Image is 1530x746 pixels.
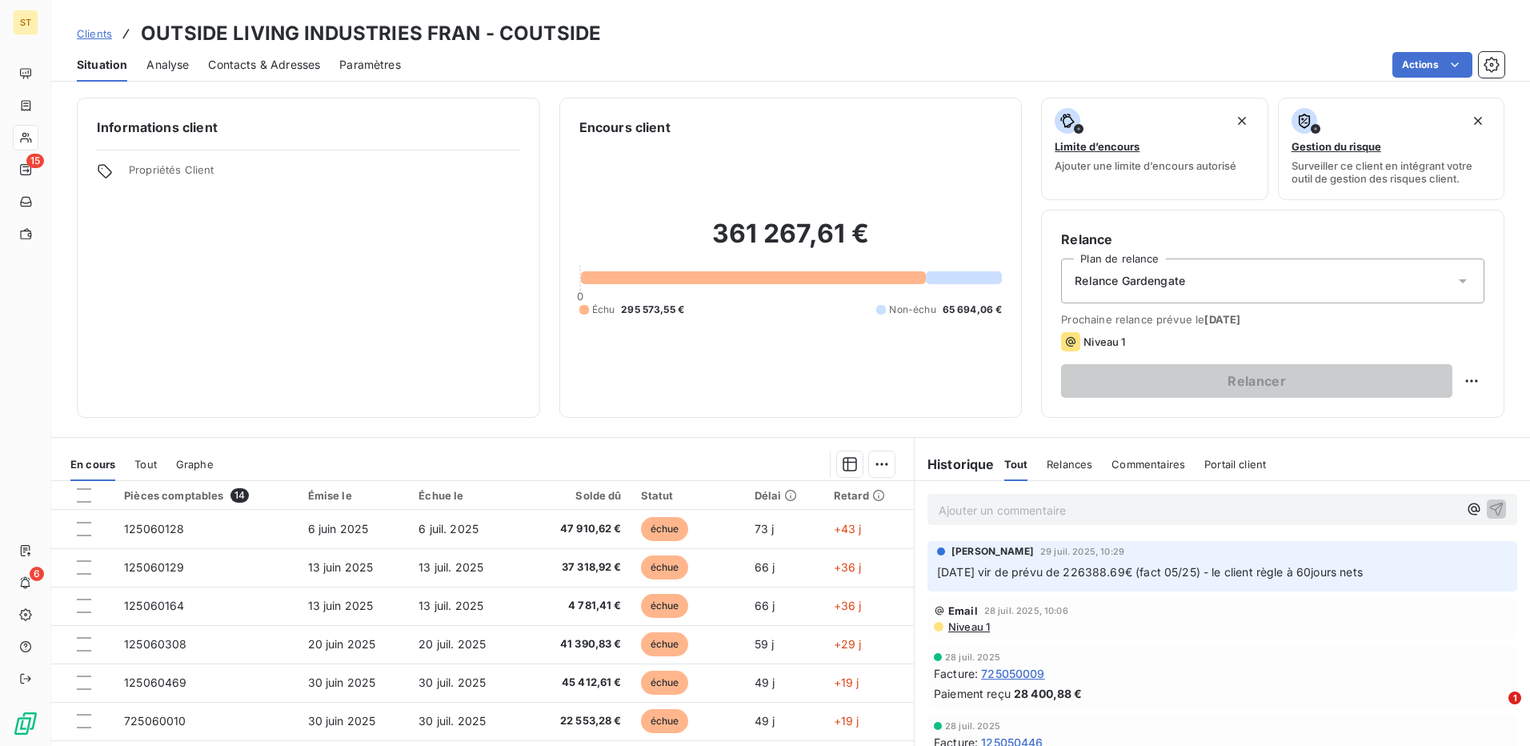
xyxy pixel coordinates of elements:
[945,652,1000,662] span: 28 juil. 2025
[834,599,862,612] span: +36 j
[943,303,1003,317] span: 65 694,06 €
[1292,140,1381,153] span: Gestion du risque
[1508,692,1521,704] span: 1
[176,458,214,471] span: Graphe
[1392,52,1472,78] button: Actions
[537,489,622,502] div: Solde dû
[1204,458,1266,471] span: Portail client
[70,458,115,471] span: En cours
[641,517,689,541] span: échue
[308,599,374,612] span: 13 juin 2025
[339,57,401,73] span: Paramètres
[1040,547,1124,556] span: 29 juil. 2025, 10:29
[579,218,1003,266] h2: 361 267,61 €
[26,154,44,168] span: 15
[419,637,486,651] span: 20 juil. 2025
[641,555,689,580] span: échue
[537,598,622,614] span: 4 781,41 €
[1061,364,1452,398] button: Relancer
[755,714,775,728] span: 49 j
[834,522,862,535] span: +43 j
[755,599,775,612] span: 66 j
[308,522,369,535] span: 6 juin 2025
[537,521,622,537] span: 47 910,62 €
[834,489,904,502] div: Retard
[1047,458,1092,471] span: Relances
[124,488,288,503] div: Pièces comptables
[641,594,689,618] span: échue
[1111,458,1185,471] span: Commentaires
[419,676,486,689] span: 30 juil. 2025
[889,303,935,317] span: Non-échu
[13,157,38,182] a: 15
[1083,335,1125,348] span: Niveau 1
[1055,140,1139,153] span: Limite d’encours
[834,714,859,728] span: +19 j
[755,676,775,689] span: 49 j
[13,711,38,736] img: Logo LeanPay
[1278,98,1504,200] button: Gestion du risqueSurveiller ce client en intégrant votre outil de gestion des risques client.
[419,560,483,574] span: 13 juil. 2025
[77,27,112,40] span: Clients
[937,565,1363,579] span: [DATE] vir de prévu de 226388.69€ (fact 05/25) - le client règle à 60jours nets
[97,118,520,137] h6: Informations client
[419,714,486,728] span: 30 juil. 2025
[124,637,186,651] span: 125060308
[77,26,112,42] a: Clients
[537,675,622,691] span: 45 412,61 €
[129,163,520,186] span: Propriétés Client
[124,714,186,728] span: 725060010
[308,489,400,502] div: Émise le
[1014,685,1083,702] span: 28 400,88 €
[308,676,376,689] span: 30 juin 2025
[592,303,615,317] span: Échu
[146,57,189,73] span: Analyse
[124,522,184,535] span: 125060128
[1004,458,1028,471] span: Tout
[755,637,775,651] span: 59 j
[1061,230,1484,249] h6: Relance
[308,714,376,728] span: 30 juin 2025
[1061,313,1484,326] span: Prochaine relance prévue le
[951,544,1034,559] span: [PERSON_NAME]
[124,676,186,689] span: 125060469
[945,721,1000,731] span: 28 juil. 2025
[755,489,815,502] div: Délai
[419,599,483,612] span: 13 juil. 2025
[1204,313,1240,326] span: [DATE]
[579,118,671,137] h6: Encours client
[948,604,978,617] span: Email
[230,488,249,503] span: 14
[141,19,601,48] h3: OUTSIDE LIVING INDUSTRIES FRAN - COUTSIDE
[981,665,1044,682] span: 725050009
[134,458,157,471] span: Tout
[834,637,862,651] span: +29 j
[984,606,1068,616] span: 28 juil. 2025, 10:06
[13,10,38,35] div: ST
[1476,692,1514,730] iframe: Intercom live chat
[755,522,775,535] span: 73 j
[1075,273,1185,289] span: Relance Gardengate
[1055,159,1236,172] span: Ajouter une limite d’encours autorisé
[30,567,44,581] span: 6
[934,685,1011,702] span: Paiement reçu
[641,671,689,695] span: échue
[308,637,376,651] span: 20 juin 2025
[947,620,990,633] span: Niveau 1
[915,455,995,474] h6: Historique
[934,665,978,682] span: Facture :
[537,559,622,576] span: 37 318,92 €
[537,636,622,652] span: 41 390,83 €
[537,713,622,729] span: 22 553,28 €
[208,57,320,73] span: Contacts & Adresses
[124,560,184,574] span: 125060129
[641,489,735,502] div: Statut
[755,560,775,574] span: 66 j
[77,57,127,73] span: Situation
[577,290,583,303] span: 0
[124,599,184,612] span: 125060164
[1041,98,1268,200] button: Limite d’encoursAjouter une limite d’encours autorisé
[419,522,479,535] span: 6 juil. 2025
[834,560,862,574] span: +36 j
[419,489,518,502] div: Échue le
